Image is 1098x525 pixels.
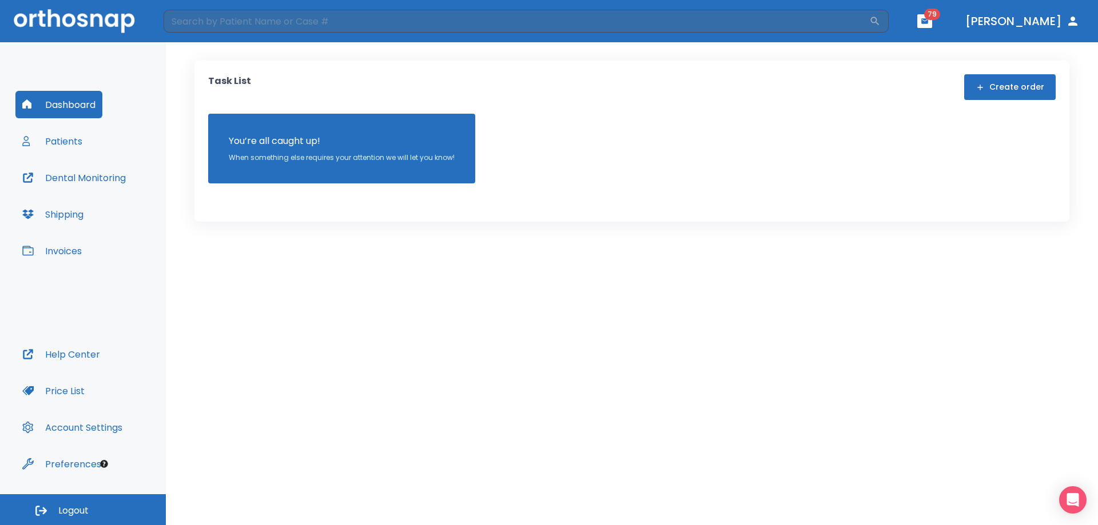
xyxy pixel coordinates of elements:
button: Create order [964,74,1056,100]
span: Logout [58,504,89,517]
button: Dental Monitoring [15,164,133,191]
span: 79 [924,9,940,20]
p: When something else requires your attention we will let you know! [229,153,455,163]
p: Task List [208,74,251,100]
div: Open Intercom Messenger [1059,486,1087,514]
button: Invoices [15,237,89,264]
button: Account Settings [15,414,129,441]
input: Search by Patient Name or Case # [164,10,869,33]
div: Tooltip anchor [99,459,109,469]
button: Preferences [15,450,108,478]
button: Patients [15,127,89,155]
button: Dashboard [15,91,102,118]
button: Shipping [15,201,90,228]
button: Help Center [15,340,107,368]
p: You’re all caught up! [229,134,455,148]
button: Price List [15,377,91,404]
img: Orthosnap [14,9,135,33]
button: [PERSON_NAME] [961,11,1084,31]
